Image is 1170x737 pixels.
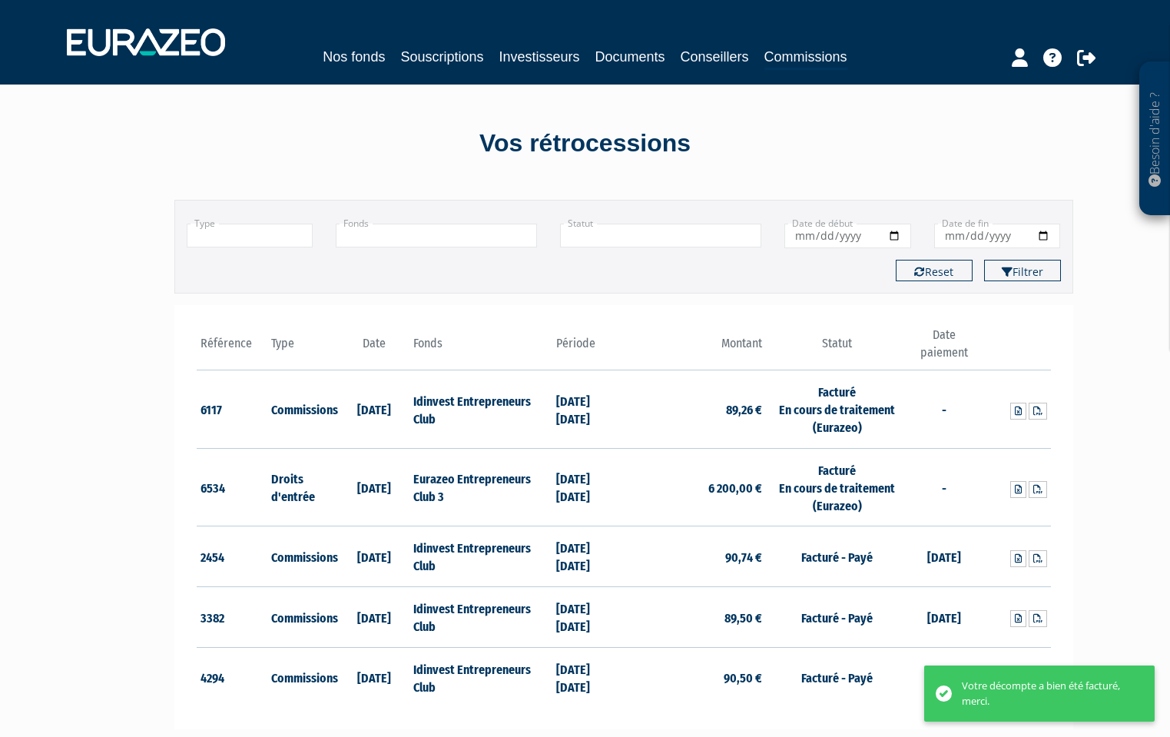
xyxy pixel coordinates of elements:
[197,526,268,587] td: 2454
[267,526,339,587] td: Commissions
[400,46,483,68] a: Souscriptions
[339,327,410,370] th: Date
[908,327,979,370] th: Date paiement
[552,327,624,370] th: Période
[409,327,552,370] th: Fonds
[896,260,973,281] button: Reset
[624,647,766,707] td: 90,50 €
[323,46,385,68] a: Nos fonds
[908,448,979,526] td: -
[552,587,624,648] td: [DATE] [DATE]
[197,448,268,526] td: 6534
[409,370,552,449] td: Idinvest Entrepreneurs Club
[766,370,908,449] td: Facturé En cours de traitement (Eurazeo)
[197,587,268,648] td: 3382
[552,526,624,587] td: [DATE] [DATE]
[624,587,766,648] td: 89,50 €
[339,448,410,526] td: [DATE]
[197,327,268,370] th: Référence
[908,526,979,587] td: [DATE]
[339,587,410,648] td: [DATE]
[409,647,552,707] td: Idinvest Entrepreneurs Club
[267,370,339,449] td: Commissions
[339,370,410,449] td: [DATE]
[984,260,1061,281] button: Filtrer
[339,526,410,587] td: [DATE]
[624,526,766,587] td: 90,74 €
[624,327,766,370] th: Montant
[552,370,624,449] td: [DATE] [DATE]
[552,647,624,707] td: [DATE] [DATE]
[267,448,339,526] td: Droits d'entrée
[499,46,579,68] a: Investisseurs
[962,679,1132,709] div: Votre décompte a bien été facturé, merci.
[552,448,624,526] td: [DATE] [DATE]
[267,647,339,707] td: Commissions
[908,647,979,707] td: [DATE]
[197,647,268,707] td: 4294
[595,46,665,68] a: Documents
[147,126,1023,161] div: Vos rétrocessions
[766,327,908,370] th: Statut
[908,587,979,648] td: [DATE]
[409,448,552,526] td: Eurazeo Entrepreneurs Club 3
[766,448,908,526] td: Facturé En cours de traitement (Eurazeo)
[197,370,268,449] td: 6117
[764,46,847,70] a: Commissions
[908,370,979,449] td: -
[1146,70,1164,208] p: Besoin d'aide ?
[624,448,766,526] td: 6 200,00 €
[67,28,225,56] img: 1732889491-logotype_eurazeo_blanc_rvb.png
[624,370,766,449] td: 89,26 €
[267,327,339,370] th: Type
[681,46,749,68] a: Conseillers
[339,647,410,707] td: [DATE]
[766,587,908,648] td: Facturé - Payé
[267,587,339,648] td: Commissions
[766,647,908,707] td: Facturé - Payé
[409,526,552,587] td: Idinvest Entrepreneurs Club
[409,587,552,648] td: Idinvest Entrepreneurs Club
[766,526,908,587] td: Facturé - Payé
